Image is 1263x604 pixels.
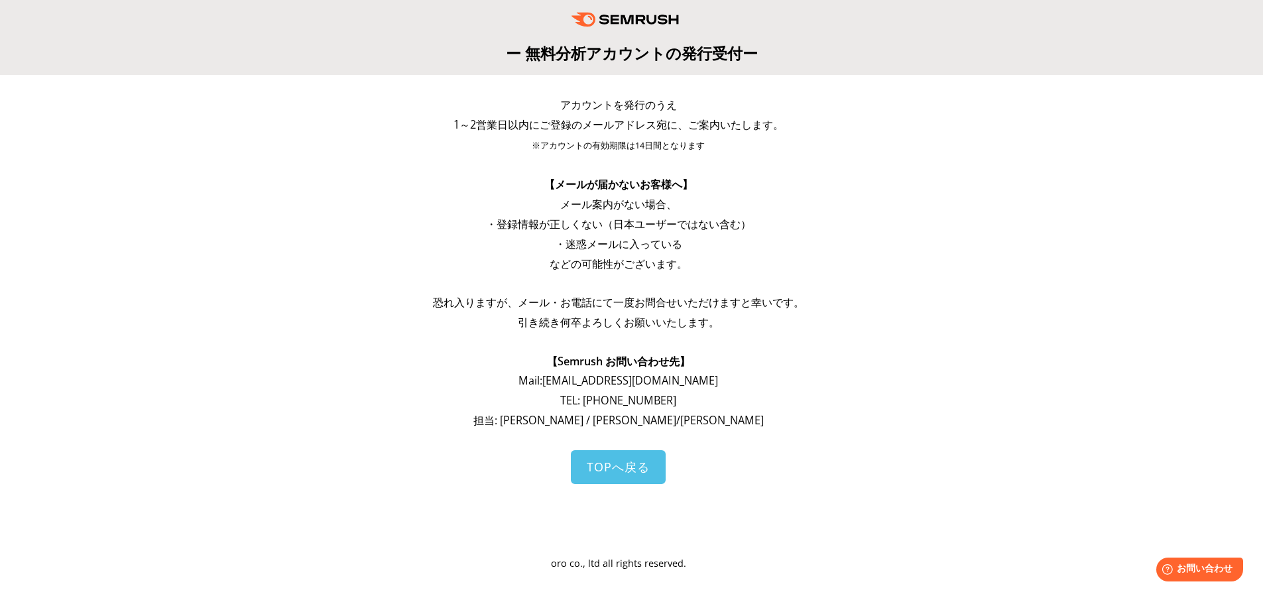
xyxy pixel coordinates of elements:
span: 引き続き何卒よろしくお願いいたします。 [518,315,719,330]
span: ・登録情報が正しくない（日本ユーザーではない含む） [486,217,751,231]
span: などの可能性がございます。 [550,257,688,271]
span: 恐れ入りますが、メール・お電話にて一度お問合せいただけますと幸いです。 [433,295,804,310]
span: 担当: [PERSON_NAME] / [PERSON_NAME]/[PERSON_NAME] [473,413,764,428]
span: ・迷惑メールに入っている [555,237,682,251]
span: Mail: [EMAIL_ADDRESS][DOMAIN_NAME] [518,373,718,388]
span: アカウントを発行のうえ [560,97,677,112]
span: 【メールが届かないお客様へ】 [544,177,693,192]
iframe: Help widget launcher [1145,552,1248,589]
span: oro co., ltd all rights reserved. [551,557,686,570]
span: 【Semrush お問い合わせ先】 [547,354,690,369]
a: TOPへ戻る [571,450,666,484]
span: ※アカウントの有効期限は14日間となります [532,140,705,151]
span: 1～2営業日以内にご登録のメールアドレス宛に、ご案内いたします。 [453,117,784,132]
span: TOPへ戻る [587,459,650,475]
span: ー 無料分析アカウントの発行受付ー [506,42,758,64]
span: TEL: [PHONE_NUMBER] [560,393,676,408]
span: メール案内がない場合、 [560,197,677,211]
